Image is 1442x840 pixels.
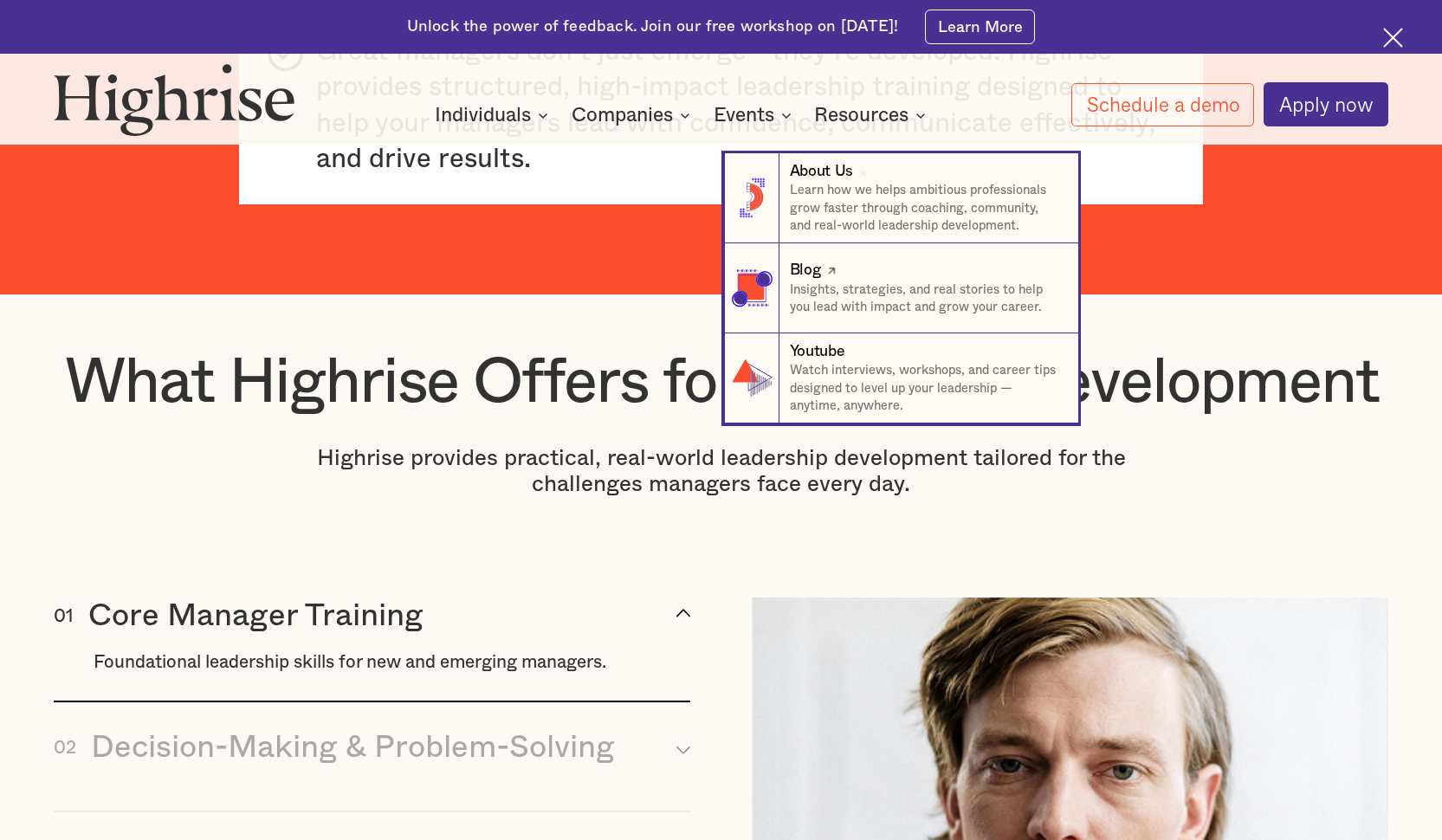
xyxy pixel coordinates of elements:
nav: Resources [202,117,1241,423]
div: 01 [54,606,74,628]
p: Watch interviews, workshops, and career tips designed to level up your leadership — anytime, anyw... [790,362,1060,415]
div: Foundational leadership skills for new and emerging managers. [94,652,690,674]
a: BlogInsights, strategies, and real stories to help you lead with impact and grow your career. [724,243,1077,333]
div: Resources [814,105,909,126]
a: Schedule a demo [1071,83,1255,126]
div: Decision-Making & Problem-Solving [91,729,615,766]
p: Learn how we helps ambitious professionals grow faster through coaching, community, and real-worl... [790,182,1060,235]
div: Core Manager Training [88,598,424,634]
div: 02 [54,738,76,759]
div: Companies [572,105,673,126]
p: Highrise provides practical, real-world leadership development tailored for the challenges manage... [288,445,1154,498]
div: Events [714,105,774,126]
a: About UsLearn how we helps ambitious professionals grow faster through coaching, community, and r... [724,153,1077,243]
div: Resources [814,105,931,126]
div: Individuals [435,105,553,126]
div: Youtube [790,341,845,363]
h1: What Highrise Offers for Manager Development [64,348,1379,417]
div: Unlock the power of feedback. Join our free workshop on [DATE]! [407,16,898,38]
p: Insights, strategies, and real stories to help you lead with impact and grow your career. [790,281,1060,317]
a: Apply now [1264,82,1388,126]
div: Companies [572,105,695,126]
div: Individuals [435,105,531,126]
div: About Us [790,161,853,183]
img: Highrise logo [54,63,294,136]
a: Learn More [925,10,1035,44]
div: Blog [790,260,821,281]
img: Cross icon [1383,28,1403,48]
a: YoutubeWatch interviews, workshops, and career tips designed to level up your leadership — anytim... [724,333,1077,423]
div: Events [714,105,797,126]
